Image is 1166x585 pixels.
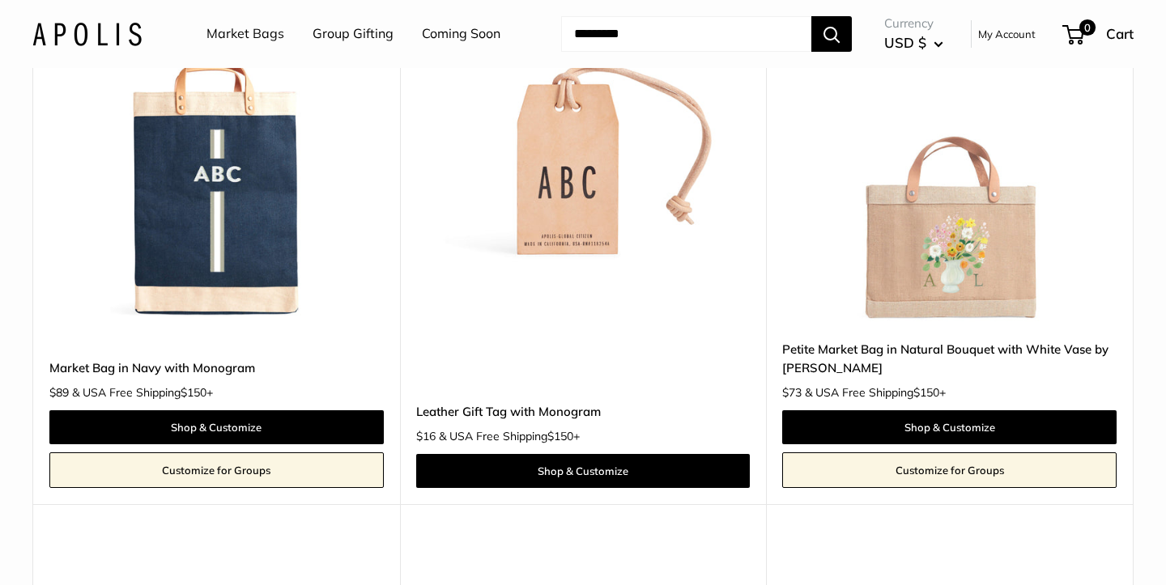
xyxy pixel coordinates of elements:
[1079,19,1096,36] span: 0
[416,454,751,488] a: Shop & Customize
[49,452,384,488] a: Customize for Groups
[1064,21,1134,47] a: 0 Cart
[313,22,394,46] a: Group Gifting
[782,410,1117,444] a: Shop & Customize
[884,12,943,35] span: Currency
[49,410,384,444] a: Shop & Customize
[181,385,206,400] span: $150
[49,385,69,400] span: $89
[782,340,1117,378] a: Petite Market Bag in Natural Bouquet with White Vase by [PERSON_NAME]
[49,358,384,377] a: Market Bag in Navy with Monogram
[206,22,284,46] a: Market Bags
[32,22,142,45] img: Apolis
[547,429,573,443] span: $150
[884,30,943,56] button: USD $
[811,16,852,52] button: Search
[913,385,939,400] span: $150
[884,34,926,51] span: USD $
[422,22,500,46] a: Coming Soon
[978,24,1036,44] a: My Account
[72,387,213,398] span: & USA Free Shipping +
[782,452,1117,488] a: Customize for Groups
[416,402,751,421] a: Leather Gift Tag with Monogram
[782,385,802,400] span: $73
[416,429,436,443] span: $16
[561,16,811,52] input: Search...
[1106,25,1134,42] span: Cart
[805,387,946,398] span: & USA Free Shipping +
[439,430,580,442] span: & USA Free Shipping +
